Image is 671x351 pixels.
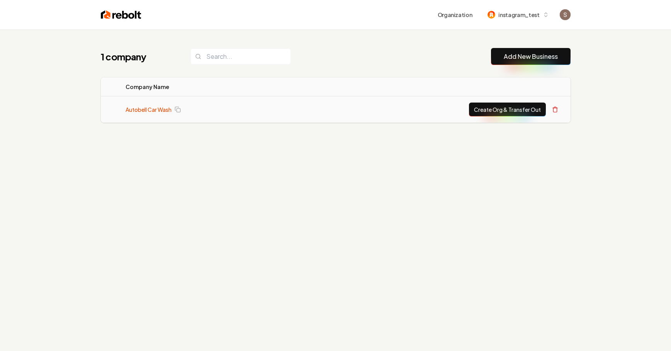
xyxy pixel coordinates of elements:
button: Add New Business [491,48,571,65]
h1: 1 company [101,50,175,63]
span: instagram_test [498,11,539,19]
img: instagram_test [488,11,495,19]
a: Autobell Car Wash [126,106,172,113]
button: Organization [433,8,477,22]
button: Create Org & Transfer Out [469,103,546,116]
input: Search... [190,48,291,65]
a: Add New Business [504,52,558,61]
img: Rebolt Logo [101,9,141,20]
button: Open user button [560,9,571,20]
img: Santiago Vásquez [560,9,571,20]
th: Company Name [119,77,292,96]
